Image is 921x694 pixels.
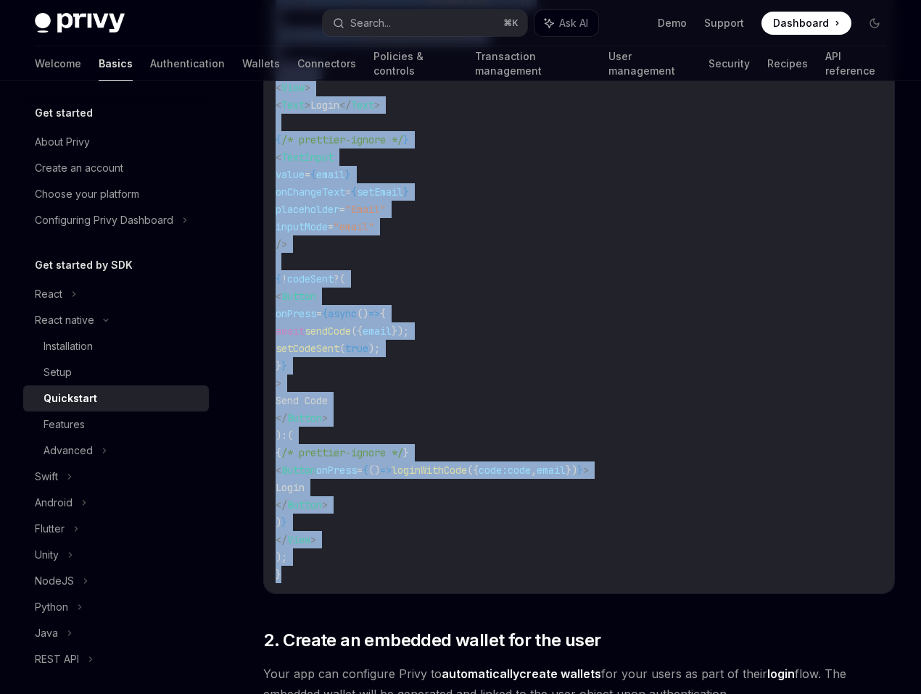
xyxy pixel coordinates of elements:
[276,290,281,303] span: <
[704,16,744,30] a: Support
[23,385,209,411] a: Quickstart
[44,338,93,355] div: Installation
[323,10,528,36] button: Search...⌘K
[287,533,310,546] span: View
[403,446,409,459] span: }
[23,129,209,155] a: About Privy
[23,181,209,207] a: Choose your platform
[276,551,287,564] span: );
[316,464,357,477] span: onPress
[44,390,97,407] div: Quickstart
[380,307,386,320] span: {
[287,411,322,425] span: Button
[276,498,287,511] span: </
[658,16,687,30] a: Demo
[322,498,328,511] span: >
[297,46,356,81] a: Connectors
[35,624,58,642] div: Java
[363,464,368,477] span: {
[345,185,351,198] span: =
[99,46,133,81] a: Basics
[305,99,310,112] span: >
[276,411,287,425] span: </
[276,325,305,338] span: await
[368,307,380,320] span: =>
[23,155,209,181] a: Create an account
[345,168,351,181] span: }
[276,446,281,459] span: {
[392,464,467,477] span: loginWithCode
[583,464,589,477] span: >
[276,220,328,233] span: inputMode
[392,325,409,338] span: });
[534,10,598,36] button: Ask AI
[608,46,691,81] a: User management
[44,442,93,459] div: Advanced
[281,446,403,459] span: /* prettier-ignore */
[345,342,368,355] span: true
[276,516,281,529] span: )
[276,133,281,146] span: {
[380,464,392,477] span: =>
[339,272,345,285] span: (
[305,168,310,181] span: =
[35,651,79,668] div: REST API
[281,133,403,146] span: /* prettier-ignore */
[368,464,380,477] span: ()
[322,411,328,425] span: >
[44,364,72,381] div: Setup
[35,256,133,274] h5: Get started by SDK
[35,285,62,303] div: React
[35,312,94,329] div: React native
[281,290,316,303] span: Button
[35,104,93,122] h5: Get started
[339,99,351,112] span: </
[281,151,334,164] span: TextInput
[242,46,280,81] a: Wallets
[351,99,374,112] span: Text
[276,359,281,372] span: }
[374,99,380,112] span: >
[23,411,209,438] a: Features
[357,185,403,198] span: setEmail
[276,81,281,94] span: <
[287,272,334,285] span: codeSent
[35,13,125,33] img: dark logo
[281,429,287,442] span: :
[287,429,293,442] span: (
[44,416,85,433] div: Features
[357,307,368,320] span: ()
[310,168,316,181] span: {
[334,220,374,233] span: "email"
[281,272,287,285] span: !
[357,464,363,477] span: =
[566,464,577,477] span: })
[276,342,339,355] span: setCodeSent
[35,494,73,511] div: Android
[263,629,600,652] span: 2. Create an embedded wallet for the user
[305,325,351,338] span: sendCode
[276,307,316,320] span: onPress
[35,185,139,203] div: Choose your platform
[403,133,409,146] span: }
[287,498,322,511] span: Button
[281,359,287,372] span: }
[35,546,59,564] div: Unity
[475,46,591,81] a: Transaction management
[276,185,345,198] span: onChangeText
[316,307,322,320] span: =
[276,394,328,407] span: Send Code
[767,666,795,681] strong: login
[310,99,339,112] span: Login
[276,464,281,477] span: <
[35,598,68,616] div: Python
[442,666,519,681] strong: automatically
[479,464,508,477] span: code:
[281,99,305,112] span: Text
[281,464,316,477] span: Button
[508,464,531,477] span: code
[305,81,310,94] span: >
[276,533,287,546] span: </
[368,342,380,355] span: );
[761,12,851,35] a: Dashboard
